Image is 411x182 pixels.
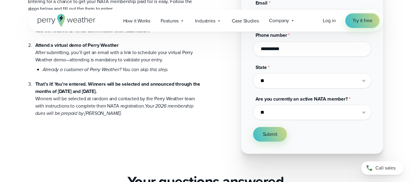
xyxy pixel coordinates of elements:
[195,17,215,25] span: Industries
[232,17,259,25] span: Case Studies
[253,127,287,142] button: Submit
[269,17,289,24] span: Company
[35,81,200,95] strong: That’s it! You’re entered. Winners will be selected and announced through the months of [DATE] an...
[263,131,277,138] span: Submit
[35,73,201,117] li: Winners will be selected at random and contacted by the Perry Weather team with instructions to c...
[35,34,201,73] li: After submitting, you’ll get an email with a link to schedule your virtual Perry Weather demo—att...
[353,17,372,24] span: Try it free
[118,15,155,27] a: How it Works
[43,66,169,73] em: Already a customer of Perry Weather? You can skip this step.
[256,32,287,39] span: Phone number
[123,17,150,25] span: How it Works
[256,95,348,102] span: Are you currently an active NATA member?
[345,13,379,28] a: Try it free
[323,17,336,24] a: Log in
[35,42,119,49] strong: Attend a virtual demo of Perry Weather
[161,17,179,25] span: Features
[361,161,404,175] a: Call sales
[375,164,395,172] span: Call sales
[227,15,264,27] a: Case Studies
[35,102,193,117] em: Your 2026 membership dues will be prepaid by [PERSON_NAME].
[256,64,267,71] span: State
